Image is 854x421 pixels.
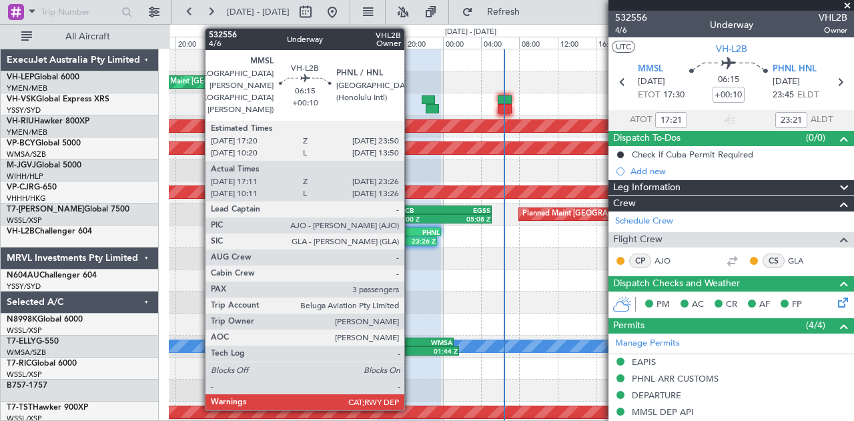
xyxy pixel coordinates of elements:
a: VH-LEPGlobal 6000 [7,73,79,81]
a: VP-CJRG-650 [7,183,57,191]
a: WSSL/XSP [7,216,42,226]
a: GLA [788,255,818,267]
div: 00:00 [213,37,252,49]
span: VH-LEP [7,73,34,81]
span: Refresh [476,7,532,17]
a: T7-ELLYG-550 [7,338,59,346]
div: 19:00 Z [396,215,443,223]
div: Planned Maint [GEOGRAPHIC_DATA] ([GEOGRAPHIC_DATA]) [522,204,733,224]
a: WSSL/XSP [7,370,42,380]
div: EGSS [443,206,491,214]
div: 20:00 [175,37,213,49]
span: ALDT [811,113,833,127]
button: All Aircraft [15,26,145,47]
span: VH-RIU [7,117,34,125]
span: ATOT [630,113,652,127]
span: VHL2B [819,11,847,25]
span: 4/6 [615,25,647,36]
span: N604AU [7,272,39,280]
span: PHNL HNL [773,63,817,76]
div: EAPIS [632,356,656,368]
div: 08:00 [290,37,328,49]
span: 17:30 [663,89,685,102]
span: Owner [819,25,847,36]
span: VH-L2B [716,42,747,56]
span: FP [792,298,802,312]
span: Dispatch To-Dos [613,131,681,146]
div: HECA [354,338,403,346]
div: MMSL [380,228,410,236]
a: VH-L2BChallenger 604 [7,228,92,236]
div: Planned Maint [GEOGRAPHIC_DATA] ([GEOGRAPHIC_DATA] International) [141,72,396,92]
a: WMSA/SZB [7,348,46,358]
span: T7-[PERSON_NAME] [7,205,84,214]
a: T7-RICGlobal 6000 [7,360,77,368]
a: YMEN/MEB [7,83,47,93]
span: Crew [613,196,636,212]
a: VH-RIUHawker 800XP [7,117,89,125]
div: Add new [630,165,847,177]
span: (0/0) [806,131,825,145]
span: Flight Crew [613,232,663,248]
a: WMSA/SZB [7,149,46,159]
a: M-JGVJGlobal 5000 [7,161,81,169]
div: PHNL ARR CUSTOMS [632,373,719,384]
a: AJO [655,255,685,267]
div: [DATE] - [DATE] [216,27,267,38]
div: CS [763,254,785,268]
span: VH-L2B [7,228,35,236]
a: YMEN/MEB [7,127,47,137]
a: VP-BCYGlobal 5000 [7,139,81,147]
div: 12:00 [328,37,366,49]
div: 16:00 [366,37,404,49]
span: B757-1 [7,382,33,390]
span: [DATE] [773,75,800,89]
span: M-JGVJ [7,161,36,169]
span: PM [657,298,670,312]
span: MMSL [638,63,663,76]
a: Manage Permits [615,337,680,350]
span: [DATE] - [DATE] [227,6,290,18]
span: All Aircraft [35,32,141,41]
div: [DATE] - [DATE] [445,27,496,38]
a: WSSL/XSP [7,326,42,336]
a: T7-[PERSON_NAME]Global 7500 [7,205,129,214]
span: VH-VSK [7,95,36,103]
span: Leg Information [613,180,681,195]
a: YSSY/SYD [7,282,41,292]
div: 20:00 [405,37,443,49]
span: T7-ELLY [7,338,36,346]
span: Permits [613,318,645,334]
div: DEPARTURE [632,390,681,401]
a: VH-VSKGlobal Express XRS [7,95,109,103]
span: Dispatch Checks and Weather [613,276,740,292]
span: 06:15 [718,73,739,87]
div: 01:44 Z [408,347,458,355]
span: ETOT [638,89,660,102]
a: WIHH/HLP [7,171,43,181]
span: [DATE] [638,75,665,89]
a: T7-TSTHawker 900XP [7,404,88,412]
a: N604AUChallenger 604 [7,272,97,280]
div: VOCB [395,206,443,214]
span: VP-CJR [7,183,34,191]
div: 12:00 [558,37,596,49]
input: --:-- [775,112,807,128]
a: YSSY/SYD [7,105,41,115]
a: N8998KGlobal 6000 [7,316,83,324]
div: CP [629,254,651,268]
span: AF [759,298,770,312]
a: Schedule Crew [615,215,673,228]
div: Underway [710,18,753,32]
span: 23:45 [773,89,794,102]
a: B757-1757 [7,382,47,390]
span: (4/4) [806,318,825,332]
button: Refresh [456,1,536,23]
div: 17:11 Z [378,237,407,245]
div: 05:08 Z [443,215,490,223]
input: Trip Number [41,2,117,22]
span: T7-TST [7,404,33,412]
div: WMSA [403,338,452,346]
div: Check if Cuba Permit Required [632,149,753,160]
span: VP-BCY [7,139,35,147]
